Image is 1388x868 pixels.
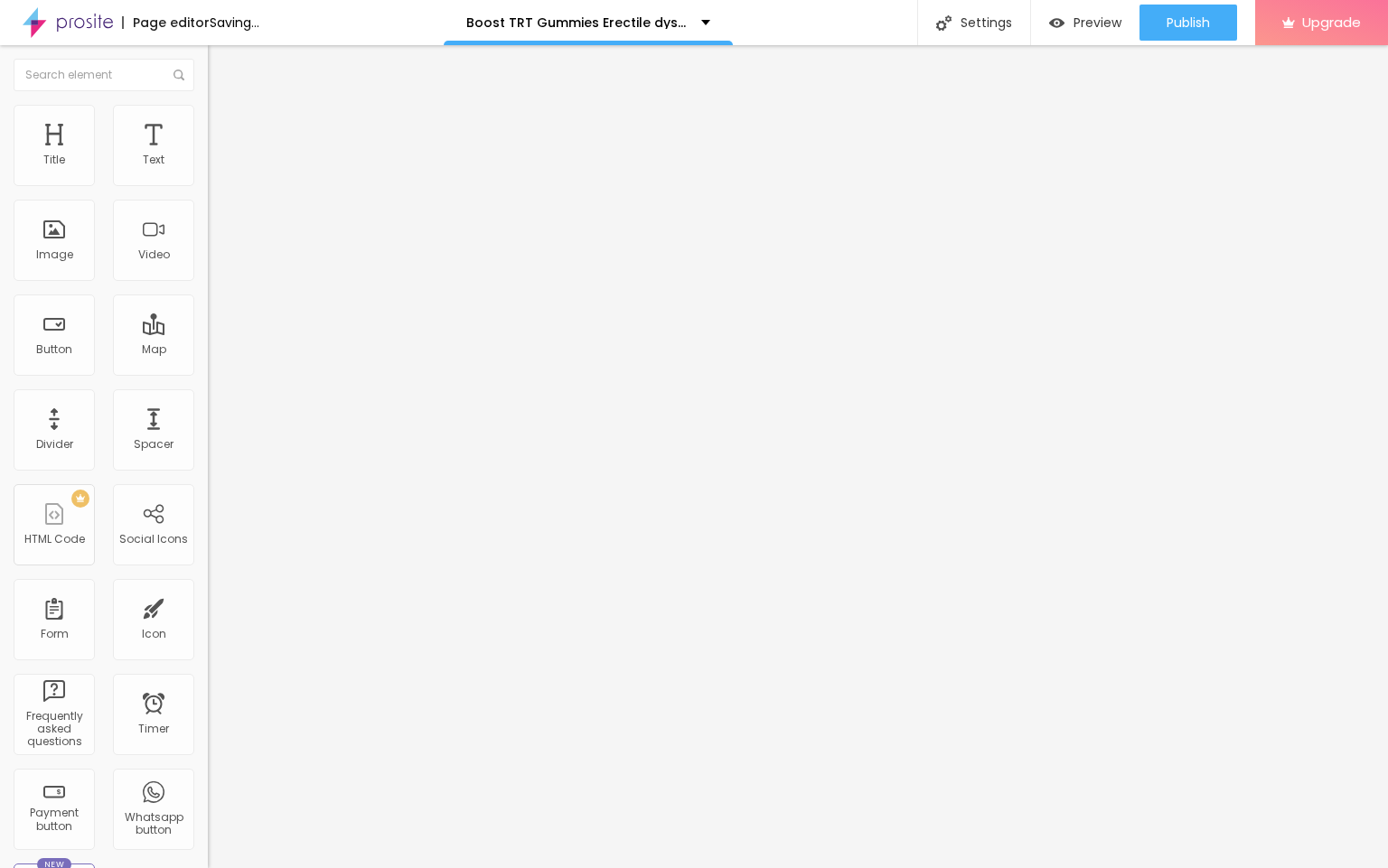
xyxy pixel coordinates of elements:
div: HTML Code [24,533,85,546]
div: Title [43,154,65,166]
div: Form [41,628,69,640]
div: Social Icons [119,533,188,546]
div: Icon [142,628,166,640]
div: Image [36,248,73,261]
div: Frequently asked questions [18,710,89,749]
button: Preview [1031,5,1139,41]
input: Search element [14,59,194,91]
div: Button [36,343,72,356]
div: Payment button [18,807,89,833]
img: Icone [936,15,952,31]
div: Page editor [122,16,210,29]
div: Map [142,343,166,356]
iframe: Editor [208,45,1388,868]
div: Whatsapp button [117,811,189,837]
span: Upgrade [1302,14,1361,30]
img: view-1.svg [1049,15,1064,31]
div: Video [138,248,170,261]
div: Saving... [210,16,259,29]
div: Timer [138,723,169,735]
span: Publish [1167,15,1210,30]
div: Text [143,154,164,166]
p: Boost TRT Gummies Erectile dysfunction [466,16,688,29]
button: Publish [1139,5,1237,41]
div: Spacer [134,438,173,451]
span: Preview [1074,15,1121,30]
img: Icone [173,70,184,80]
div: Divider [36,438,73,451]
